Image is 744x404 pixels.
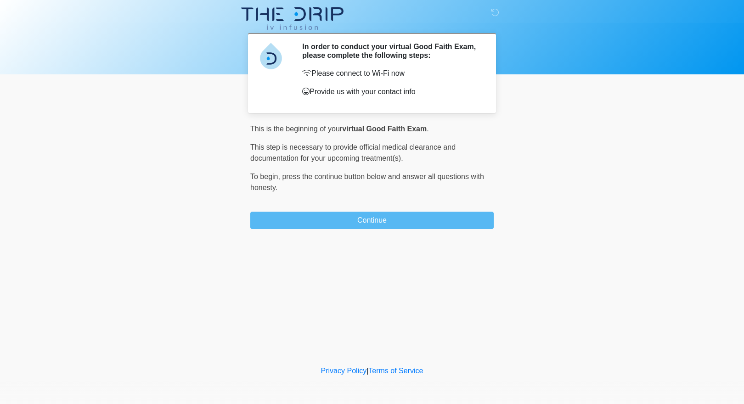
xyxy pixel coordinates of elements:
span: press the continue button below and answer all questions with honesty. [250,173,484,191]
span: This step is necessary to provide official medical clearance and documentation for your upcoming ... [250,143,456,162]
h2: In order to conduct your virtual Good Faith Exam, please complete the following steps: [302,42,480,60]
a: Privacy Policy [321,367,367,375]
a: | [366,367,368,375]
img: The Drip IV Infusion Logo [241,7,344,30]
p: Please connect to Wi-Fi now [302,68,480,79]
button: Continue [250,212,494,229]
strong: virtual Good Faith Exam [342,125,427,133]
span: To begin, [250,173,282,180]
span: This is the beginning of your [250,125,342,133]
p: Provide us with your contact info [302,86,480,97]
a: Terms of Service [368,367,423,375]
span: . [427,125,428,133]
img: Agent Avatar [257,42,285,70]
